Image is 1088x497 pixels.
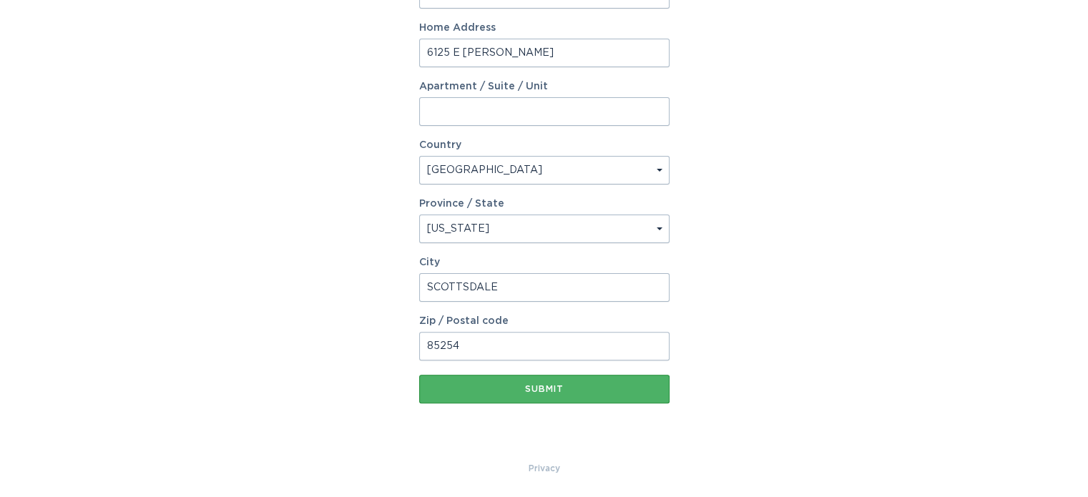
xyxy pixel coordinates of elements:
[419,82,670,92] label: Apartment / Suite / Unit
[426,385,662,393] div: Submit
[419,199,504,209] label: Province / State
[419,375,670,403] button: Submit
[419,316,670,326] label: Zip / Postal code
[419,23,670,33] label: Home Address
[529,461,560,476] a: Privacy Policy & Terms of Use
[419,140,461,150] label: Country
[419,257,670,267] label: City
